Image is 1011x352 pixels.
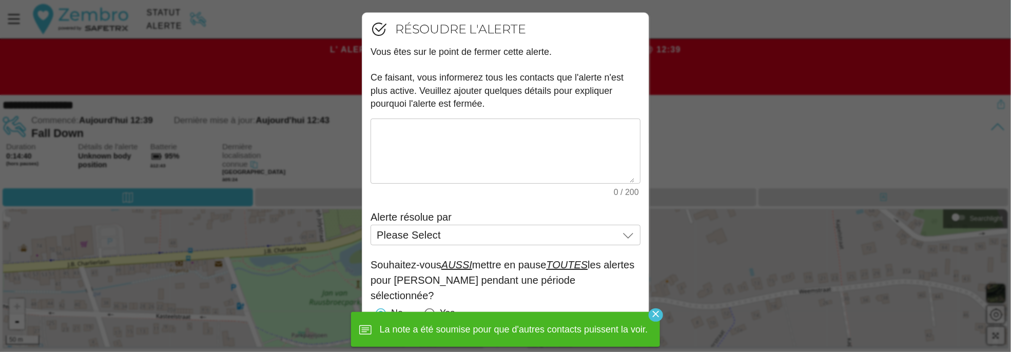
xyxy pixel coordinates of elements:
span: Please Select [377,230,441,240]
div: Yes [440,307,455,319]
div: 0 / 200 [610,189,639,197]
div: No [391,307,403,319]
div: Yes [419,303,455,324]
div: La note a été soumise pour que d'autres contacts puissent la voir. [380,320,648,340]
span: Résoudre l'alerte [395,21,526,37]
u: AUSSI [441,259,472,270]
label: Alerte résolue par [371,211,452,223]
label: Souhaitez-vous mettre en pause les alertes pour [PERSON_NAME] pendant une période sélectionnée? [371,259,634,301]
textarea: 0 / 200 [377,120,634,183]
u: TOUTES [546,259,588,270]
p: Vous êtes sur le point de fermer cette alerte. Ce faisant, vous informerez tous les contacts que ... [371,46,640,110]
div: No [371,303,403,324]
